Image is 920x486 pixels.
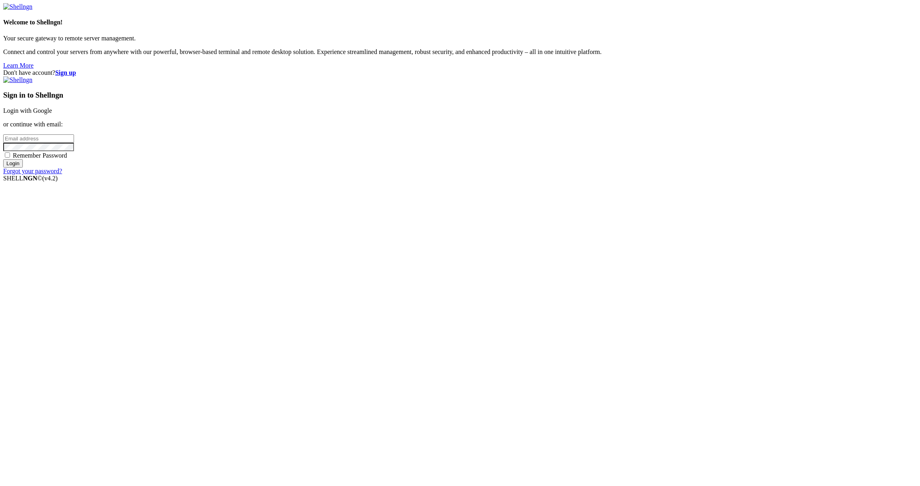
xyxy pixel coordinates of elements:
[3,48,917,56] p: Connect and control your servers from anywhere with our powerful, browser-based terminal and remo...
[3,62,34,69] a: Learn More
[13,152,67,159] span: Remember Password
[3,159,23,168] input: Login
[5,152,10,158] input: Remember Password
[3,35,917,42] p: Your secure gateway to remote server management.
[3,175,58,182] span: SHELL ©
[3,76,32,84] img: Shellngn
[3,134,74,143] input: Email address
[3,91,917,100] h3: Sign in to Shellngn
[42,175,58,182] span: 4.2.0
[3,69,917,76] div: Don't have account?
[3,168,62,174] a: Forgot your password?
[3,19,917,26] h4: Welcome to Shellngn!
[3,3,32,10] img: Shellngn
[3,121,917,128] p: or continue with email:
[23,175,38,182] b: NGN
[55,69,76,76] a: Sign up
[3,107,52,114] a: Login with Google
